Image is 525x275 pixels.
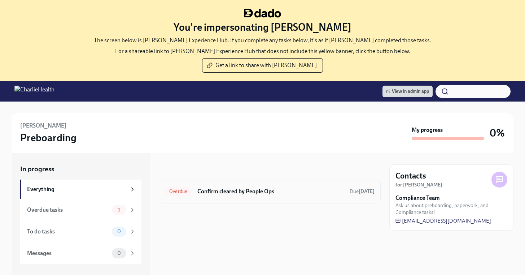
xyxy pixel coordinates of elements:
[382,86,433,97] a: View in admin app
[20,122,66,130] h6: [PERSON_NAME]
[27,185,126,193] div: Everything
[386,88,429,95] span: View in admin app
[202,58,323,73] button: Get a link to share with [PERSON_NAME]
[27,228,109,236] div: To do tasks
[412,126,443,134] strong: My progress
[115,47,410,55] p: For a shareable link to [PERSON_NAME] Experience Hub that does not include this yellow banner, cl...
[197,188,344,195] h6: Confirm cleared by People Ops
[20,199,141,221] a: Overdue tasks1
[395,182,442,188] strong: for [PERSON_NAME]
[20,164,141,174] a: In progress
[114,207,124,212] span: 1
[359,188,375,194] strong: [DATE]
[113,250,125,256] span: 0
[165,186,375,197] a: OverdueConfirm cleared by People OpsDue[DATE]
[350,188,375,195] span: September 24th, 2025 09:00
[165,189,192,194] span: Overdue
[490,126,505,139] h3: 0%
[27,206,109,214] div: Overdue tasks
[20,131,76,144] h3: Preboarding
[94,36,431,44] p: The screen below is [PERSON_NAME] Experience Hub. If you complete any tasks below, it's as if [PE...
[244,9,281,18] img: dado
[14,86,54,97] img: CharlieHealth
[27,249,109,257] div: Messages
[395,202,507,216] span: Ask us about preboarding, paperwork, and Compliance tasks!
[113,229,125,234] span: 0
[350,188,375,194] span: Due
[395,217,491,224] a: [EMAIL_ADDRESS][DOMAIN_NAME]
[208,62,317,69] span: Get a link to share with [PERSON_NAME]
[159,164,193,174] div: In progress
[20,242,141,264] a: Messages0
[20,180,141,199] a: Everything
[395,171,426,181] h4: Contacts
[395,194,440,202] strong: Compliance Team
[20,221,141,242] a: To do tasks0
[174,21,351,34] h3: You're impersonating [PERSON_NAME]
